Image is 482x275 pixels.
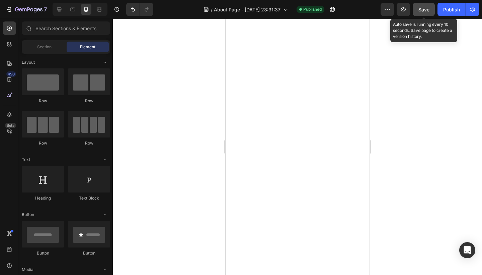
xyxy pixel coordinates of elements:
span: Layout [22,59,35,65]
div: Row [68,98,110,104]
button: Save [413,3,435,16]
div: Undo/Redo [126,3,153,16]
span: Toggle open [99,209,110,220]
div: Row [22,140,64,146]
span: Element [80,44,95,50]
button: 7 [3,3,50,16]
div: Beta [5,123,16,128]
div: Publish [443,6,460,13]
div: Row [22,98,64,104]
div: Heading [22,195,64,201]
p: 7 [44,5,47,13]
span: Media [22,267,33,273]
span: Section [37,44,52,50]
span: Published [303,6,322,12]
span: Toggle open [99,154,110,165]
span: Button [22,212,34,218]
span: / [211,6,213,13]
input: Search Sections & Elements [22,21,110,35]
span: Text [22,157,30,163]
span: Toggle open [99,264,110,275]
iframe: Design area [226,19,370,275]
div: 450 [6,71,16,77]
div: Row [68,140,110,146]
div: Button [68,250,110,256]
span: Toggle open [99,57,110,68]
button: Publish [437,3,466,16]
div: Button [22,250,64,256]
div: Open Intercom Messenger [459,242,475,258]
div: Text Block [68,195,110,201]
span: Save [418,7,429,12]
span: About Page - [DATE] 23:31:37 [214,6,280,13]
